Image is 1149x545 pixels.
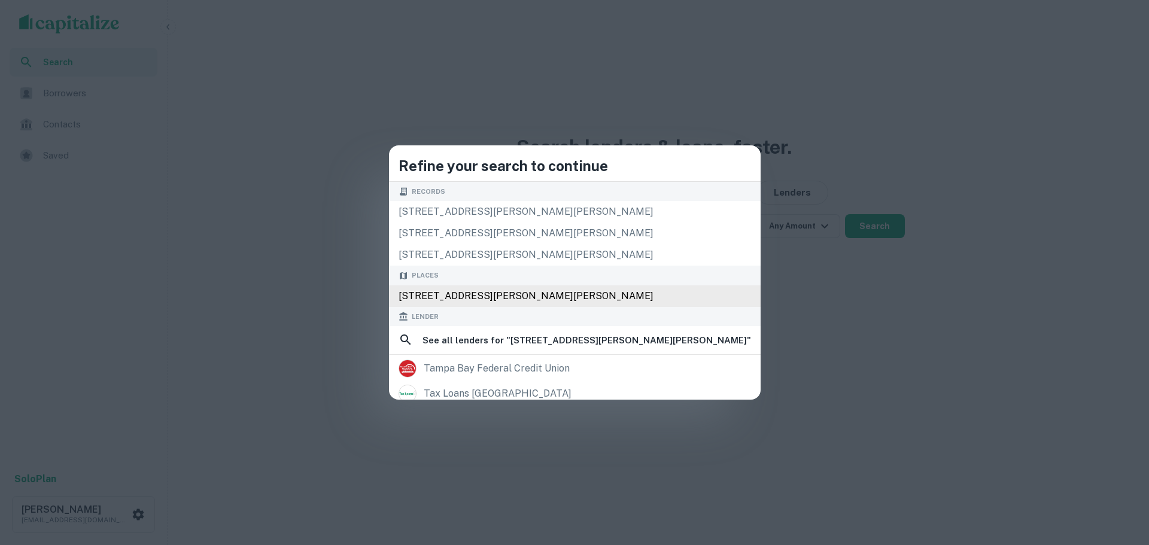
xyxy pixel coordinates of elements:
[389,381,761,406] a: tax loans [GEOGRAPHIC_DATA]
[424,360,570,377] div: tampa bay federal credit union
[399,155,751,176] h4: Refine your search to continue
[389,201,761,223] div: [STREET_ADDRESS][PERSON_NAME][PERSON_NAME]
[412,187,445,197] span: Records
[389,285,761,307] div: [STREET_ADDRESS][PERSON_NAME][PERSON_NAME]
[412,270,439,281] span: Places
[424,385,572,403] div: tax loans [GEOGRAPHIC_DATA]
[399,360,416,377] img: picture
[389,223,761,244] div: [STREET_ADDRESS][PERSON_NAME][PERSON_NAME]
[389,356,761,381] a: tampa bay federal credit union
[422,333,751,348] h6: See all lenders for " [STREET_ADDRESS][PERSON_NAME][PERSON_NAME] "
[399,385,416,402] img: picture
[1089,449,1149,507] iframe: Chat Widget
[412,312,439,322] span: Lender
[389,244,761,266] div: [STREET_ADDRESS][PERSON_NAME][PERSON_NAME]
